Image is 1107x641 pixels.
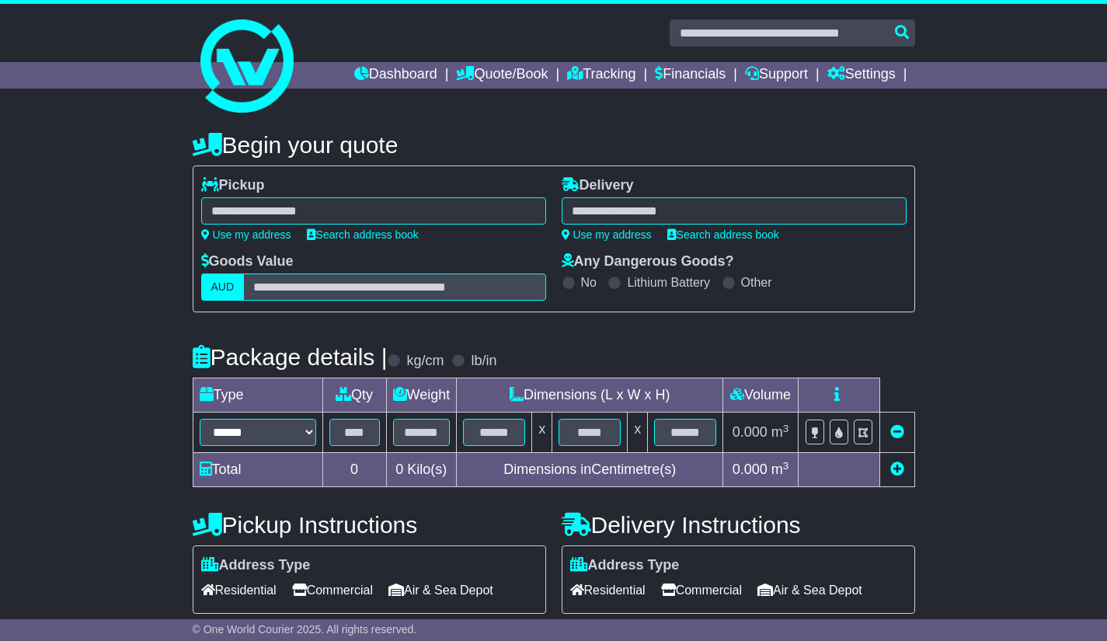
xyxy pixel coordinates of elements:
[201,578,277,602] span: Residential
[890,462,904,477] a: Add new item
[386,378,457,413] td: Weight
[193,512,546,538] h4: Pickup Instructions
[457,378,723,413] td: Dimensions (L x W x H)
[457,453,723,487] td: Dimensions in Centimetre(s)
[388,578,493,602] span: Air & Sea Depot
[745,62,808,89] a: Support
[628,413,648,453] td: x
[667,228,779,241] a: Search address book
[386,453,457,487] td: Kilo(s)
[562,177,634,194] label: Delivery
[567,62,635,89] a: Tracking
[201,253,294,270] label: Goods Value
[354,62,437,89] a: Dashboard
[193,378,322,413] td: Type
[733,424,768,440] span: 0.000
[292,578,373,602] span: Commercial
[193,453,322,487] td: Total
[655,62,726,89] a: Financials
[322,453,386,487] td: 0
[201,228,291,241] a: Use my address
[771,462,789,477] span: m
[661,578,742,602] span: Commercial
[307,228,419,241] a: Search address book
[581,275,597,290] label: No
[570,557,680,574] label: Address Type
[201,557,311,574] label: Address Type
[193,344,388,370] h4: Package details |
[783,423,789,434] sup: 3
[193,132,915,158] h4: Begin your quote
[890,424,904,440] a: Remove this item
[741,275,772,290] label: Other
[406,353,444,370] label: kg/cm
[562,228,652,241] a: Use my address
[201,273,245,301] label: AUD
[827,62,896,89] a: Settings
[193,623,417,636] span: © One World Courier 2025. All rights reserved.
[627,275,710,290] label: Lithium Battery
[723,378,799,413] td: Volume
[201,177,265,194] label: Pickup
[322,378,386,413] td: Qty
[471,353,496,370] label: lb/in
[783,460,789,472] sup: 3
[532,413,552,453] td: x
[562,253,734,270] label: Any Dangerous Goods?
[562,512,915,538] h4: Delivery Instructions
[733,462,768,477] span: 0.000
[456,62,548,89] a: Quote/Book
[570,578,646,602] span: Residential
[757,578,862,602] span: Air & Sea Depot
[395,462,403,477] span: 0
[771,424,789,440] span: m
